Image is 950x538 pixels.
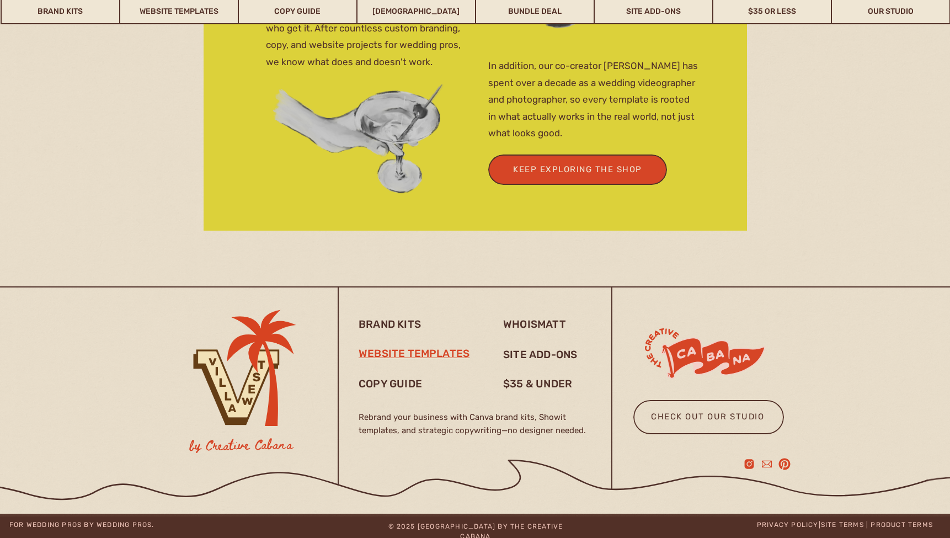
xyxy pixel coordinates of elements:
p: [GEOGRAPHIC_DATA] website template [196,89,449,217]
a: privacy policy [757,521,819,529]
a: site add-ons [503,348,608,361]
a: $35 & under [503,377,581,390]
h3: Rebrand your business with Canva brand kits, Showit templates, and strategic copywriting—no desig... [359,411,592,440]
a: Keep Exploring the Shop [500,162,655,177]
a: copy guide [359,377,451,390]
a: brand kits [359,317,425,331]
a: website templates [359,348,475,364]
h3: by Creative Cabana [163,435,319,455]
h3: What to expect with a [200,62,389,81]
a: © 2025 [GEOGRAPHIC_DATA] by the creative cabana [375,521,576,534]
nav: | ite terms | product terms [751,520,933,532]
a: for wedding pros by wedding pros. [9,520,199,532]
a: whoismatt [503,317,581,331]
a: check out our studio [638,409,777,434]
p: In addition, our co-creator [PERSON_NAME] has spent over a decade as a wedding videographer and p... [488,57,698,143]
p: [GEOGRAPHIC_DATA] was built by creatives who get it. After countless custom branding, copy, and w... [266,3,476,69]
